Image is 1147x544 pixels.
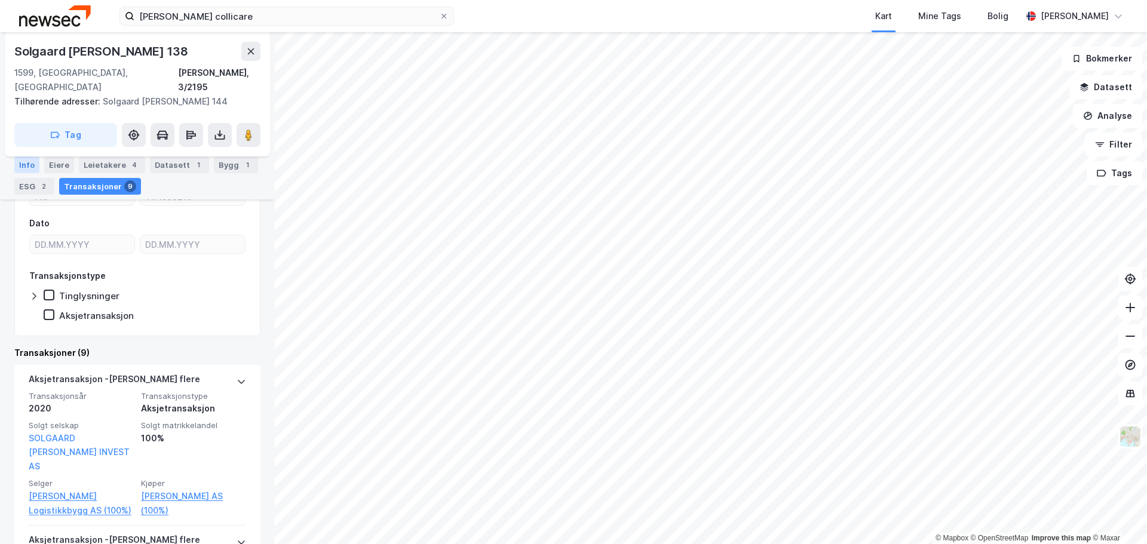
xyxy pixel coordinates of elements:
[29,372,200,391] div: Aksjetransaksjon - [PERSON_NAME] flere
[1085,133,1142,156] button: Filter
[1041,9,1109,23] div: [PERSON_NAME]
[134,7,439,25] input: Søk på adresse, matrikkel, gårdeiere, leietakere eller personer
[38,180,50,192] div: 2
[29,478,134,488] span: Selger
[875,9,892,23] div: Kart
[59,310,134,321] div: Aksjetransaksjon
[14,178,54,195] div: ESG
[14,42,191,61] div: Solgaard [PERSON_NAME] 138
[141,420,246,431] span: Solgt matrikkelandel
[1062,47,1142,70] button: Bokmerker
[1087,487,1147,544] iframe: Chat Widget
[140,235,245,253] input: DD.MM.YYYY
[29,269,106,283] div: Transaksjonstype
[178,66,260,94] div: [PERSON_NAME], 3/2195
[918,9,961,23] div: Mine Tags
[14,346,260,360] div: Transaksjoner (9)
[59,178,141,195] div: Transaksjoner
[1069,75,1142,99] button: Datasett
[1073,104,1142,128] button: Analyse
[19,5,91,26] img: newsec-logo.f6e21ccffca1b3a03d2d.png
[936,534,968,542] a: Mapbox
[29,433,130,472] a: SOLGAARD [PERSON_NAME] INVEST AS
[971,534,1029,542] a: OpenStreetMap
[14,66,178,94] div: 1599, [GEOGRAPHIC_DATA], [GEOGRAPHIC_DATA]
[128,159,140,171] div: 4
[987,9,1008,23] div: Bolig
[214,156,258,173] div: Bygg
[29,216,50,230] div: Dato
[29,420,134,431] span: Solgt selskap
[79,156,145,173] div: Leietakere
[124,180,136,192] div: 9
[141,489,246,518] a: [PERSON_NAME] AS (100%)
[29,391,134,401] span: Transaksjonsår
[1087,161,1142,185] button: Tags
[192,159,204,171] div: 1
[30,235,134,253] input: DD.MM.YYYY
[29,489,134,518] a: [PERSON_NAME] Logistikkbygg AS (100%)
[14,156,39,173] div: Info
[59,290,119,302] div: Tinglysninger
[141,401,246,416] div: Aksjetransaksjon
[14,94,251,109] div: Solgaard [PERSON_NAME] 144
[150,156,209,173] div: Datasett
[141,478,246,488] span: Kjøper
[241,159,253,171] div: 1
[141,431,246,445] div: 100%
[14,96,103,106] span: Tilhørende adresser:
[141,391,246,401] span: Transaksjonstype
[1032,534,1091,542] a: Improve this map
[44,156,74,173] div: Eiere
[29,401,134,416] div: 2020
[1119,425,1142,448] img: Z
[14,123,117,147] button: Tag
